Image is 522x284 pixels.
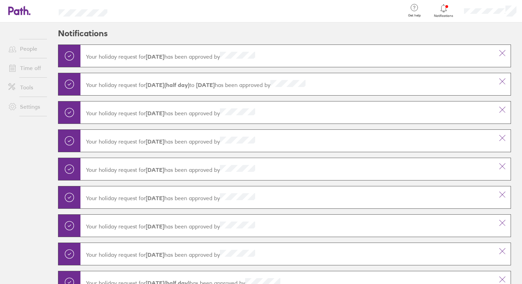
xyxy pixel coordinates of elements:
p: Your holiday request for has been approved by [86,250,489,258]
strong: [DATE] [146,110,164,117]
strong: [DATE] [146,53,164,60]
strong: [DATE] [194,81,215,88]
p: Your holiday request for has been approved by [86,52,489,60]
strong: [DATE] [146,251,164,258]
strong: [DATE] [146,138,164,145]
a: Time off [3,61,58,75]
p: Your holiday request for has been approved by [86,80,489,88]
span: to [146,81,215,88]
p: Your holiday request for has been approved by [86,222,489,230]
p: Your holiday request for has been approved by [86,165,489,173]
strong: [DATE] [146,166,164,173]
strong: [DATE] [146,195,164,202]
span: Notifications [433,14,455,18]
h2: Notifications [58,22,108,45]
a: Notifications [433,3,455,18]
span: Get help [403,13,426,18]
strong: [DATE] [146,223,164,230]
p: Your holiday request for has been approved by [86,193,489,202]
strong: [DATE] (half day) [146,81,190,88]
p: Your holiday request for has been approved by [86,137,489,145]
a: Settings [3,100,58,114]
a: People [3,42,58,56]
a: Tools [3,80,58,94]
p: Your holiday request for has been approved by [86,108,489,117]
